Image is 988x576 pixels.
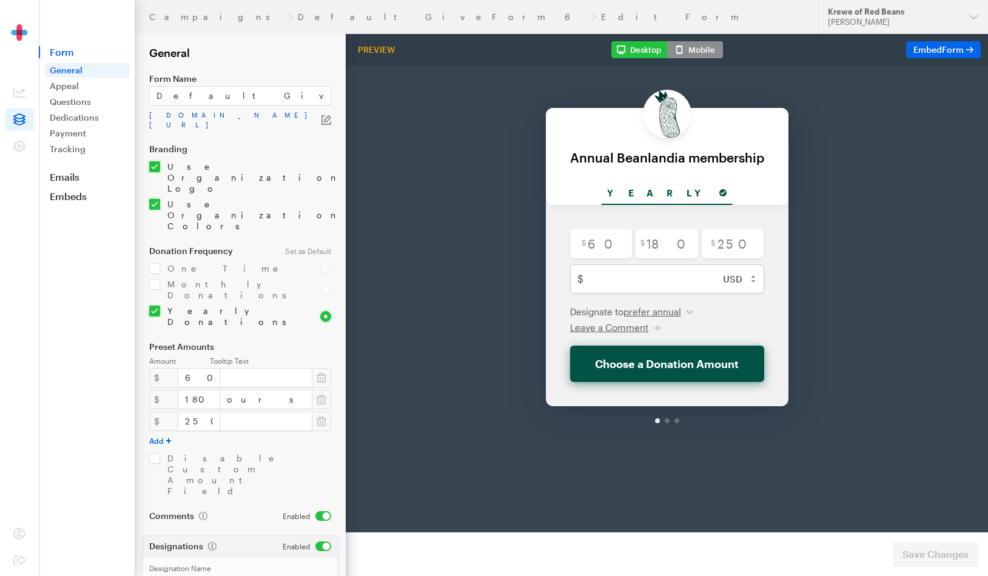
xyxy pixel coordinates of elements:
[39,171,135,183] a: Emails
[353,44,400,55] div: Preview
[149,342,331,352] label: Preset Amounts
[828,17,959,27] div: [PERSON_NAME]
[212,85,431,99] div: Annual Beanlandia membership
[224,256,303,267] span: Leave a Comment
[160,161,331,194] label: Use Organization Logo
[45,95,130,109] a: Questions
[45,110,130,125] a: Dedications
[224,256,315,268] button: Leave a Comment
[149,110,321,130] a: [DOMAIN_NAME][URL]
[39,190,135,203] a: Embeds
[39,46,135,58] span: Form
[149,12,283,22] a: Campaigns
[149,564,331,573] label: Designation Name
[224,240,418,252] div: Designate to
[149,390,178,409] div: $
[149,357,210,366] label: Amount
[45,142,130,156] a: Tracking
[149,541,268,551] div: Designations
[278,246,338,256] div: Set as Default
[45,79,130,93] a: Appeal
[149,246,271,256] label: Donation Frequency
[160,199,331,232] label: Use Organization Colors
[298,12,586,22] a: Default GiveForm 6
[149,46,331,59] h2: General
[667,41,723,58] button: Mobile
[149,144,331,154] label: Branding
[149,74,331,84] label: Form Name
[224,280,418,316] button: Choose a Donation Amount
[45,63,130,78] a: General
[210,357,331,366] label: Tooltip Text
[913,44,964,55] span: Embed
[149,436,171,446] button: Add
[149,511,207,521] label: Comments
[942,44,964,55] span: Form
[45,126,130,141] a: Payment
[149,368,178,387] div: $
[149,412,178,431] div: $
[828,7,959,17] div: Krewe of Red Beans
[906,41,981,58] a: EmbedForm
